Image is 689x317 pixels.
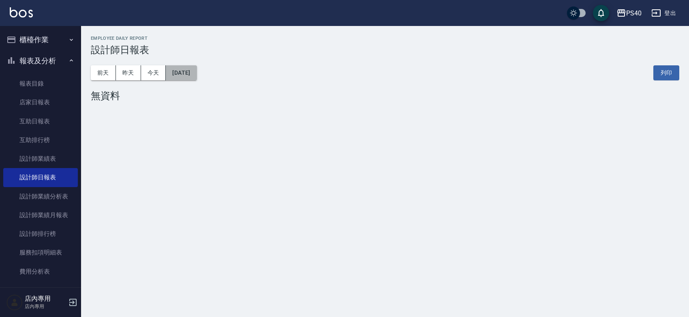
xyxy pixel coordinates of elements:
button: 登出 [648,6,679,21]
a: 互助日報表 [3,112,78,131]
button: 櫃檯作業 [3,29,78,50]
button: 列印 [653,65,679,80]
a: 設計師業績分析表 [3,187,78,206]
img: Person [6,294,23,311]
a: 互助排行榜 [3,131,78,149]
button: PS40 [613,5,645,22]
h3: 設計師日報表 [91,44,679,56]
a: 店家日報表 [3,93,78,112]
button: 前天 [91,65,116,80]
h5: 店內專用 [25,295,66,303]
button: 昨天 [116,65,141,80]
button: 客戶管理 [3,284,78,305]
a: 設計師排行榜 [3,224,78,243]
button: save [593,5,609,21]
img: Logo [10,7,33,17]
a: 報表目錄 [3,74,78,93]
a: 費用分析表 [3,262,78,281]
a: 設計師日報表 [3,168,78,187]
h2: Employee Daily Report [91,36,679,41]
a: 設計師業績月報表 [3,206,78,224]
p: 店內專用 [25,303,66,310]
button: 今天 [141,65,166,80]
button: 報表及分析 [3,50,78,71]
div: 無資料 [91,90,679,101]
a: 服務扣項明細表 [3,243,78,262]
button: [DATE] [166,65,197,80]
div: PS40 [626,8,642,18]
a: 設計師業績表 [3,149,78,168]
